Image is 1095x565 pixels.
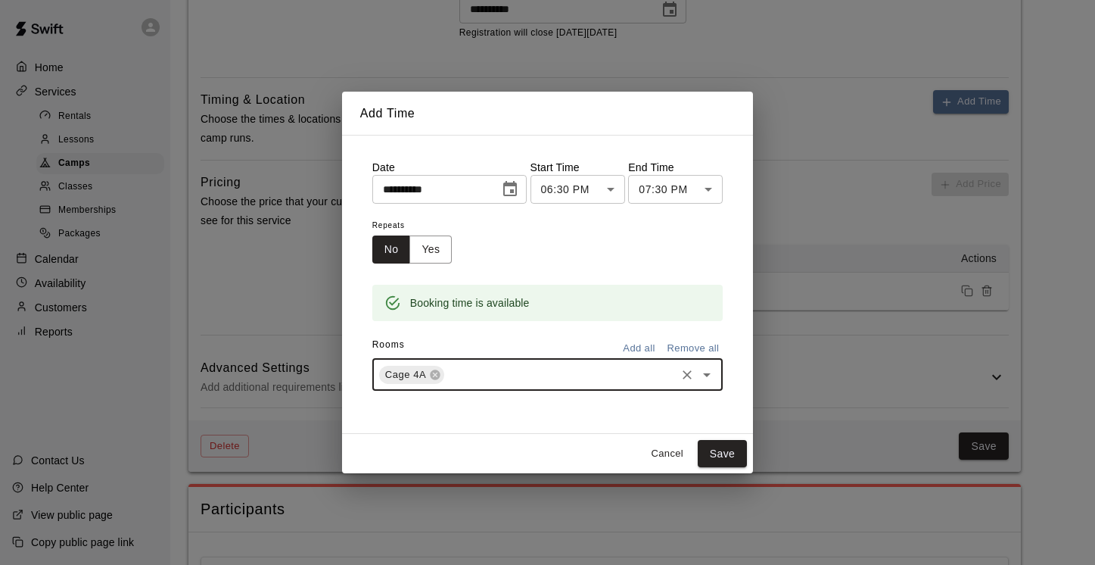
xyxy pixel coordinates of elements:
[409,236,452,264] button: Yes
[664,337,723,361] button: Remove all
[677,364,698,386] button: Clear
[379,367,433,382] span: Cage 4A
[643,442,692,466] button: Cancel
[698,440,748,468] button: Save
[410,289,530,317] div: Booking time is available
[628,160,723,175] p: End Time
[379,366,445,384] div: Cage 4A
[495,174,525,204] button: Choose date, selected date is Nov 11, 2025
[628,175,723,203] div: 07:30 PM
[530,175,625,203] div: 06:30 PM
[372,236,411,264] button: No
[372,339,405,350] span: Rooms
[342,92,754,136] h2: Add Time
[372,216,465,236] span: Repeats
[696,364,717,386] button: Open
[530,160,625,175] p: Start Time
[372,160,527,175] p: Date
[372,236,453,264] div: outlined button group
[615,337,664,361] button: Add all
